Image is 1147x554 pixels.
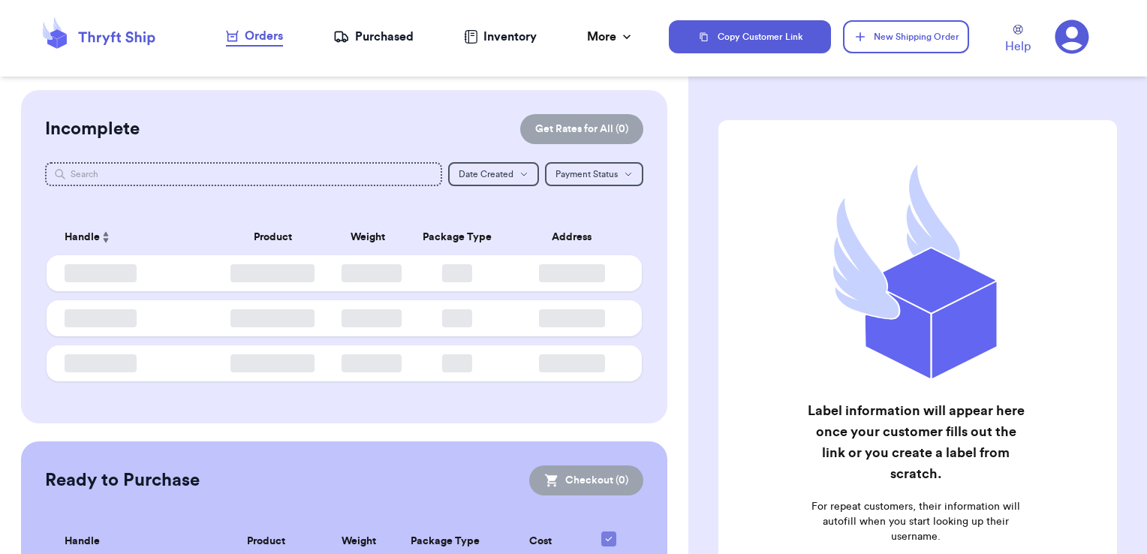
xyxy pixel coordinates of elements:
[520,114,643,144] button: Get Rates for All (0)
[45,468,200,492] h2: Ready to Purchase
[587,28,634,46] div: More
[843,20,969,53] button: New Shipping Order
[805,499,1028,544] p: For repeat customers, their information will autofill when you start looking up their username.
[511,219,643,255] th: Address
[1005,38,1031,56] span: Help
[226,27,283,45] div: Orders
[45,162,443,186] input: Search
[65,534,100,549] span: Handle
[555,170,618,179] span: Payment Status
[226,27,283,47] a: Orders
[45,117,140,141] h2: Incomplete
[333,219,404,255] th: Weight
[448,162,539,186] button: Date Created
[333,28,414,46] a: Purchased
[1005,25,1031,56] a: Help
[529,465,643,495] button: Checkout (0)
[65,230,100,245] span: Handle
[545,162,643,186] button: Payment Status
[464,28,537,46] a: Inventory
[100,228,112,246] button: Sort ascending
[805,400,1028,484] h2: Label information will appear here once your customer fills out the link or you create a label fr...
[459,170,513,179] span: Date Created
[669,20,831,53] button: Copy Customer Link
[404,219,511,255] th: Package Type
[213,219,333,255] th: Product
